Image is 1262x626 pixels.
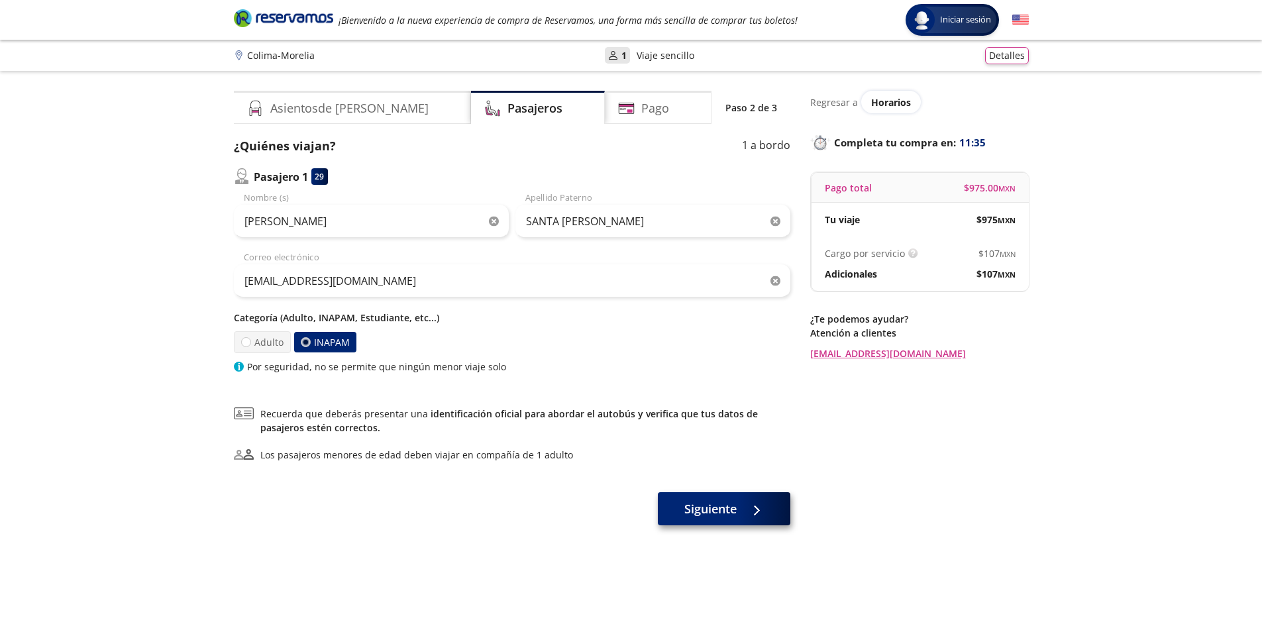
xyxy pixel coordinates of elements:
[810,346,1029,360] a: [EMAIL_ADDRESS][DOMAIN_NAME]
[234,311,790,325] p: Categoría (Adulto, INAPAM, Estudiante, etc...)
[339,14,798,26] em: ¡Bienvenido a la nueva experiencia de compra de Reservamos, una forma más sencilla de comprar tus...
[810,326,1029,340] p: Atención a clientes
[684,500,737,518] span: Siguiente
[825,213,860,227] p: Tu viaje
[959,135,986,150] span: 11:35
[742,137,790,155] p: 1 a bordo
[260,407,758,434] a: identificación oficial para abordar el autobús y verifica que tus datos de pasajeros estén correc...
[621,48,627,62] p: 1
[825,267,877,281] p: Adicionales
[1185,549,1249,613] iframe: Messagebird Livechat Widget
[658,492,790,525] button: Siguiente
[247,48,315,62] p: Colima - Morelia
[871,96,911,109] span: Horarios
[976,267,1016,281] span: $ 107
[233,331,291,354] label: Adulto
[935,13,996,26] span: Iniciar sesión
[311,168,328,185] div: 29
[260,407,790,435] span: Recuerda que deberás presentar una
[964,181,1016,195] span: $ 975.00
[507,99,562,117] h4: Pasajeros
[270,99,429,117] h4: Asientos de [PERSON_NAME]
[810,312,1029,326] p: ¿Te podemos ayudar?
[234,8,333,32] a: Brand Logo
[825,246,905,260] p: Cargo por servicio
[293,332,357,353] label: INAPAM
[985,47,1029,64] button: Detalles
[998,183,1016,193] small: MXN
[998,215,1016,225] small: MXN
[1012,12,1029,28] button: English
[1000,249,1016,259] small: MXN
[637,48,694,62] p: Viaje sencillo
[254,169,308,185] p: Pasajero 1
[234,137,336,155] p: ¿Quiénes viajan?
[247,360,506,374] p: Por seguridad, no se permite que ningún menor viaje solo
[810,95,858,109] p: Regresar a
[978,246,1016,260] span: $ 107
[810,91,1029,113] div: Regresar a ver horarios
[641,99,669,117] h4: Pago
[976,213,1016,227] span: $ 975
[515,205,790,238] input: Apellido Paterno
[234,205,509,238] input: Nombre (s)
[825,181,872,195] p: Pago total
[998,270,1016,280] small: MXN
[234,8,333,28] i: Brand Logo
[234,264,790,297] input: Correo electrónico
[260,448,573,462] div: Los pasajeros menores de edad deben viajar en compañía de 1 adulto
[725,101,777,115] p: Paso 2 de 3
[810,133,1029,152] p: Completa tu compra en :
